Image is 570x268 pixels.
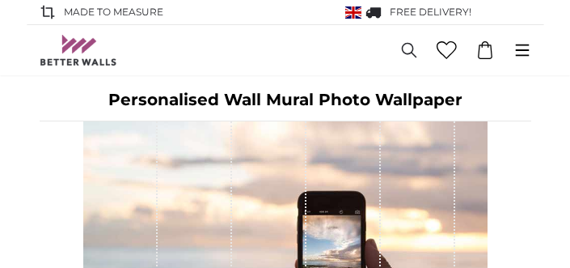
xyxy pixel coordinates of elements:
[345,6,361,19] img: United Kingdom
[40,35,117,66] img: Betterwalls
[64,5,163,19] span: Made to Measure
[40,88,531,111] h1: Personalised Wall Mural Photo Wallpaper
[390,6,471,18] span: FREE delivery!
